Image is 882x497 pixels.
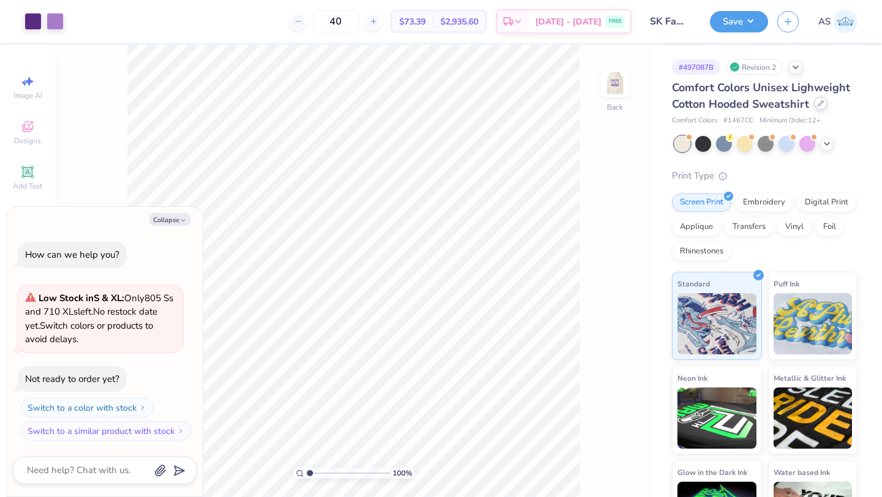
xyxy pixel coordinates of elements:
img: Back [603,71,627,95]
span: Designs [14,136,41,146]
div: Screen Print [672,193,731,212]
span: $73.39 [399,15,426,28]
div: Foil [815,218,844,236]
img: Neon Ink [677,387,756,449]
div: Back [607,102,623,113]
div: Digital Print [797,193,856,212]
span: Add Text [13,181,42,191]
img: Metallic & Glitter Ink [774,387,853,449]
span: 100 % [393,468,412,479]
span: Glow in the Dark Ink [677,466,747,479]
strong: Low Stock in S & XL : [39,292,124,304]
img: Standard [677,293,756,354]
button: Save [710,11,768,32]
span: Puff Ink [774,277,799,290]
div: Vinyl [777,218,812,236]
span: FREE [609,17,622,26]
div: Embroidery [735,193,793,212]
div: # 497087B [672,59,720,75]
span: Water based Ink [774,466,830,479]
img: Puff Ink [774,293,853,354]
img: Anna Schmautz [834,10,858,34]
div: Not ready to order yet? [25,373,119,385]
button: Switch to a similar product with stock [21,421,191,441]
img: Switch to a color with stock [139,404,146,411]
span: Neon Ink [677,372,707,384]
span: [DATE] - [DATE] [535,15,601,28]
span: # 1467CC [723,116,753,126]
div: Rhinestones [672,242,731,261]
div: How can we help you? [25,248,119,261]
img: Switch to a similar product with stock [177,427,184,435]
div: Print Type [672,169,858,183]
div: Transfers [725,218,774,236]
div: Applique [672,218,721,236]
button: Switch to a color with stock [21,398,153,417]
button: Collapse [149,213,190,226]
span: Image AI [13,91,42,100]
span: Only 805 Ss and 710 XLs left. Switch colors or products to avoid delays. [25,292,173,346]
span: No restock date yet. [25,305,157,332]
span: $2,935.60 [440,15,478,28]
input: Untitled Design [641,9,701,34]
span: AS [818,15,831,29]
span: Comfort Colors [672,116,717,126]
span: Metallic & Glitter Ink [774,372,846,384]
input: – – [312,10,360,32]
a: AS [818,10,858,34]
span: Standard [677,277,710,290]
span: Comfort Colors Unisex Lighweight Cotton Hooded Sweatshirt [672,80,850,111]
div: Revision 2 [726,59,783,75]
span: Minimum Order: 12 + [759,116,821,126]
